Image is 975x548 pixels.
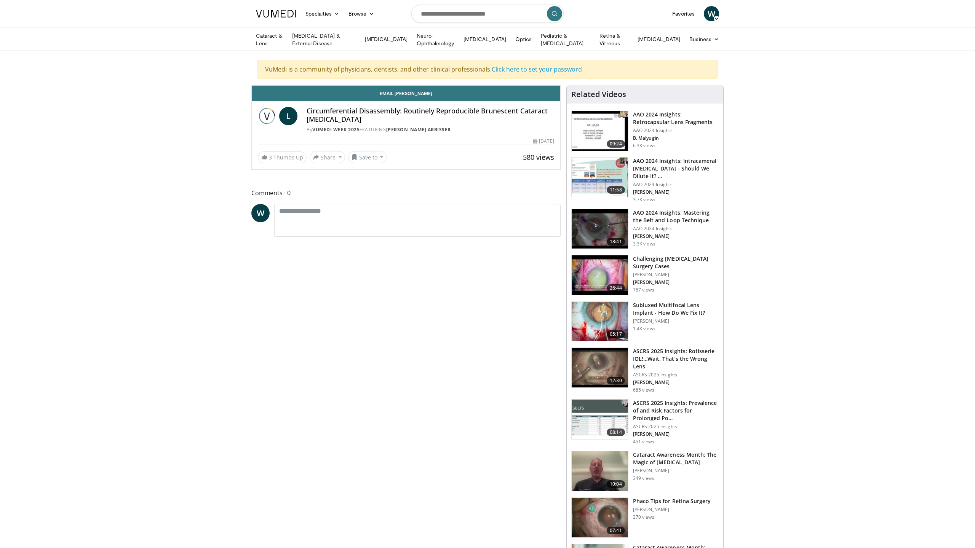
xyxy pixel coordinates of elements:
[257,60,718,79] div: VuMedi is a community of physicians, dentists, and other clinical professionals.
[633,468,719,474] p: [PERSON_NAME]
[633,372,719,378] p: ASCRS 2025 Insights
[572,348,628,387] img: 5ae980af-743c-4d96-b653-dad8d2e81d53.150x105_q85_crop-smart_upscale.jpg
[360,32,412,47] a: [MEDICAL_DATA]
[310,151,345,163] button: Share
[301,6,344,21] a: Specialties
[572,498,628,537] img: 2b0bc81e-4ab6-4ab1-8b29-1f6153f15110.150x105_q85_crop-smart_upscale.jpg
[571,90,626,99] h4: Related Videos
[258,151,307,163] a: 3 Thumbs Up
[607,238,625,245] span: 18:41
[633,226,719,232] p: AAO 2024 Insights
[607,186,625,194] span: 11:58
[633,189,719,195] p: [PERSON_NAME]
[704,6,719,21] a: W
[251,204,270,222] a: W
[572,400,628,439] img: d661252d-5e2b-443c-881f-9256f2a4ede9.150x105_q85_crop-smart_upscale.jpg
[571,209,719,249] a: 18:41 AAO 2024 Insights: Mastering the Belt and Loop Technique AAO 2024 Insights [PERSON_NAME] 3....
[251,32,288,47] a: Cataract & Lens
[633,182,719,188] p: AAO 2024 Insights
[572,302,628,341] img: 3fc25be6-574f-41c0-96b9-b0d00904b018.150x105_q85_crop-smart_upscale.jpg
[633,424,719,430] p: ASCRS 2025 Insights
[572,255,628,295] img: 05a6f048-9eed-46a7-93e1-844e43fc910c.150x105_q85_crop-smart_upscale.jpg
[571,399,719,445] a: 08:14 ASCRS 2025 Insights: Prevalence of and Risk Factors for Prolonged Po… ASCRS 2025 Insights [...
[633,241,655,247] p: 3.3K views
[571,111,719,151] a: 09:24 AAO 2024 Insights: Retrocapsular Lens Fragments AAO 2024 Insights B. Malyugin 6.3K views
[571,301,719,342] a: 05:17 Subluxed Multifocal Lens Implant - How Do We Fix It? [PERSON_NAME] 1.4K views
[633,431,719,437] p: [PERSON_NAME]
[633,143,655,149] p: 6.3K views
[572,111,628,151] img: 01f52a5c-6a53-4eb2-8a1d-dad0d168ea80.150x105_q85_crop-smart_upscale.jpg
[633,287,654,293] p: 757 views
[633,157,719,180] h3: AAO 2024 Insights: Intracameral [MEDICAL_DATA] - Should We Dilute It? …
[511,32,536,47] a: Optics
[459,32,511,47] a: [MEDICAL_DATA]
[269,154,272,161] span: 3
[633,347,719,370] h3: ASCRS 2025 Insights: Rotisserie IOL!…Wait, That’s the Wrong Lens
[633,233,719,239] p: [PERSON_NAME]
[572,451,628,491] img: a6938446-a60f-4b13-a455-f40e60d59bd3.150x105_q85_crop-smart_upscale.jpg
[668,6,699,21] a: Favorites
[633,451,719,466] h3: Cataract Awareness Month: The Magic of [MEDICAL_DATA]
[633,135,719,141] p: B. Malyugin
[607,377,625,384] span: 12:30
[633,399,719,422] h3: ASCRS 2025 Insights: Prevalence of and Risk Factors for Prolonged Po…
[633,255,719,270] h3: Challenging [MEDICAL_DATA] Surgery Cases
[633,301,719,317] h3: Subluxed Multifocal Lens Implant - How Do We Fix It?
[571,451,719,491] a: 10:04 Cataract Awareness Month: The Magic of [MEDICAL_DATA] [PERSON_NAME] 349 views
[633,326,655,332] p: 1.4K views
[572,209,628,249] img: 22a3a3a3-03de-4b31-bd81-a17540334f4a.150x105_q85_crop-smart_upscale.jpg
[523,153,554,162] span: 580 views
[633,197,655,203] p: 3.7K views
[307,107,554,123] h4: Circumferential Disassembly: Routinely Reproducible Brunescent Cataract [MEDICAL_DATA]
[633,497,711,505] h3: Phaco Tips for Retina Surgery
[633,379,719,386] p: [PERSON_NAME]
[595,32,633,47] a: Retina & Vitreous
[685,32,724,47] a: Business
[411,5,564,23] input: Search topics, interventions
[492,65,582,73] a: Click here to set your password
[312,126,360,133] a: Vumedi Week 2025
[571,157,719,203] a: 11:58 AAO 2024 Insights: Intracameral [MEDICAL_DATA] - Should We Dilute It? … AAO 2024 Insights [...
[344,6,379,21] a: Browse
[386,126,451,133] a: [PERSON_NAME] Arbisser
[607,284,625,292] span: 26:44
[633,475,654,481] p: 349 views
[633,32,685,47] a: [MEDICAL_DATA]
[256,10,296,18] img: VuMedi Logo
[607,140,625,148] span: 09:24
[607,330,625,338] span: 05:17
[633,318,719,324] p: [PERSON_NAME]
[607,527,625,534] span: 07:41
[633,127,719,134] p: AAO 2024 Insights
[307,126,554,133] div: By FEATURING
[633,279,719,285] p: [PERSON_NAME]
[633,387,654,393] p: 685 views
[633,111,719,126] h3: AAO 2024 Insights: Retrocapsular Lens Fragments
[571,255,719,295] a: 26:44 Challenging [MEDICAL_DATA] Surgery Cases [PERSON_NAME] [PERSON_NAME] 757 views
[633,507,711,513] p: [PERSON_NAME]
[252,86,560,101] a: Email [PERSON_NAME]
[633,514,654,520] p: 370 views
[252,85,560,86] video-js: Video Player
[536,32,595,47] a: Pediatric & [MEDICAL_DATA]
[288,32,360,47] a: [MEDICAL_DATA] & External Disease
[251,188,561,198] span: Comments 0
[348,151,387,163] button: Save to
[279,107,297,125] a: L
[633,439,654,445] p: 451 views
[258,107,276,125] img: Vumedi Week 2025
[572,158,628,197] img: de733f49-b136-4bdc-9e00-4021288efeb7.150x105_q85_crop-smart_upscale.jpg
[633,209,719,224] h3: AAO 2024 Insights: Mastering the Belt and Loop Technique
[607,480,625,488] span: 10:04
[571,347,719,393] a: 12:30 ASCRS 2025 Insights: Rotisserie IOL!…Wait, That’s the Wrong Lens ASCRS 2025 Insights [PERSO...
[607,429,625,436] span: 08:14
[633,272,719,278] p: [PERSON_NAME]
[412,32,459,47] a: Neuro-Ophthalmology
[571,497,719,538] a: 07:41 Phaco Tips for Retina Surgery [PERSON_NAME] 370 views
[533,138,554,145] div: [DATE]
